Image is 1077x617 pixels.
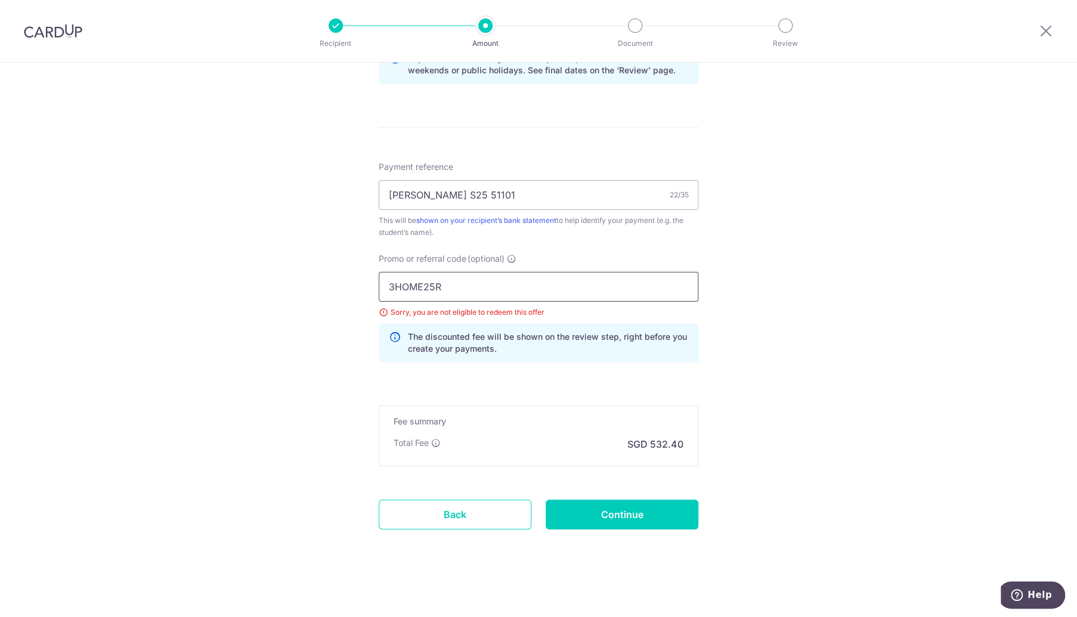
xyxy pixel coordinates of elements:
[379,500,531,529] a: Back
[408,331,688,355] p: The discounted fee will be shown on the review step, right before you create your payments.
[24,24,82,38] img: CardUp
[379,161,453,173] span: Payment reference
[441,38,530,49] p: Amount
[591,38,679,49] p: Document
[394,437,429,449] p: Total Fee
[741,38,830,49] p: Review
[468,253,505,265] span: (optional)
[394,416,683,427] h5: Fee summary
[379,215,698,238] div: This will be to help identify your payment (e.g. the student’s name).
[292,38,380,49] p: Recipient
[546,500,698,529] input: Continue
[670,189,689,201] div: 22/35
[1001,581,1065,611] iframe: Opens a widget where you can find more information
[379,306,698,318] div: Sorry, you are not eligible to redeem this offer
[379,253,466,265] span: Promo or referral code
[627,437,683,451] p: SGD 532.40
[408,52,688,76] p: Payment due and charge dates may be adjusted if it falls on weekends or public holidays. See fina...
[416,216,556,225] a: shown on your recipient’s bank statement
